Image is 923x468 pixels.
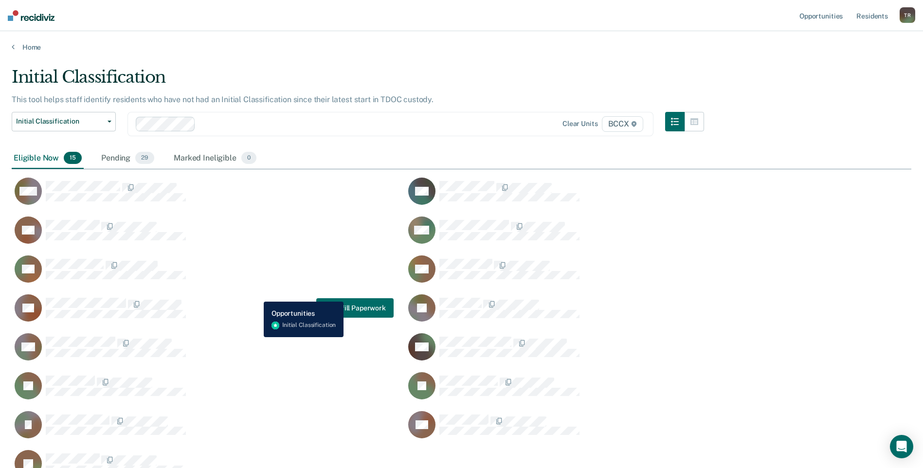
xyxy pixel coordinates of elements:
[890,435,913,458] div: Open Intercom Messenger
[8,10,54,21] img: Recidiviz
[12,112,116,131] button: Initial Classification
[12,411,405,450] div: CaseloadOpportunityCell-00668959
[241,152,256,164] span: 0
[12,148,84,169] div: Eligible Now15
[316,298,394,318] a: Navigate to form link
[12,216,405,255] div: CaseloadOpportunityCell-00676679
[405,216,799,255] div: CaseloadOpportunityCell-00369162
[16,117,104,126] span: Initial Classification
[172,148,258,169] div: Marked Ineligible0
[405,333,799,372] div: CaseloadOpportunityCell-00679031
[316,298,394,318] button: Auto-fill Paperwork
[900,7,915,23] div: T R
[12,95,434,104] p: This tool helps staff identify residents who have not had an Initial Classification since their l...
[64,152,82,164] span: 15
[12,372,405,411] div: CaseloadOpportunityCell-00604670
[562,120,598,128] div: Clear units
[12,255,405,294] div: CaseloadOpportunityCell-00131909
[135,152,154,164] span: 29
[12,43,911,52] a: Home
[405,255,799,294] div: CaseloadOpportunityCell-00562269
[12,177,405,216] div: CaseloadOpportunityCell-00641449
[405,372,799,411] div: CaseloadOpportunityCell-00651933
[405,177,799,216] div: CaseloadOpportunityCell-00622423
[405,411,799,450] div: CaseloadOpportunityCell-00680926
[12,294,405,333] div: CaseloadOpportunityCell-00399107
[900,7,915,23] button: TR
[602,116,643,132] span: BCCX
[99,148,156,169] div: Pending29
[405,294,799,333] div: CaseloadOpportunityCell-00660492
[12,67,704,95] div: Initial Classification
[12,333,405,372] div: CaseloadOpportunityCell-00436391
